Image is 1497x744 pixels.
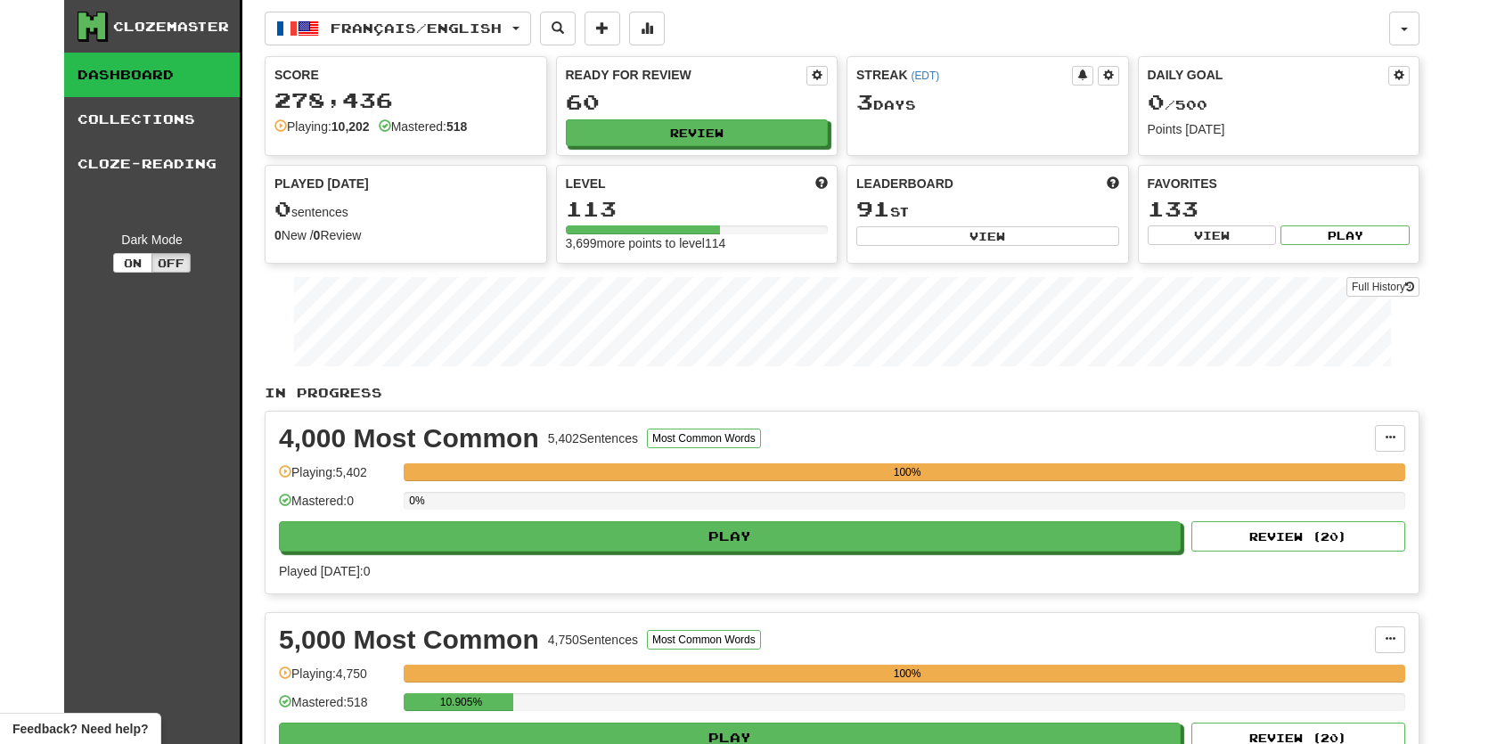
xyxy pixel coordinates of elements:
[1148,97,1207,112] span: / 500
[279,626,539,653] div: 5,000 Most Common
[585,12,620,45] button: Add sentence to collection
[409,665,1405,683] div: 100%
[1346,277,1419,297] a: Full History
[856,198,1119,221] div: st
[566,91,829,113] div: 60
[331,119,370,134] strong: 10,202
[279,463,395,493] div: Playing: 5,402
[314,228,321,242] strong: 0
[113,18,229,36] div: Clozemaster
[265,384,1419,402] p: In Progress
[78,231,226,249] div: Dark Mode
[1148,225,1277,245] button: View
[1148,120,1411,138] div: Points [DATE]
[629,12,665,45] button: More stats
[274,89,537,111] div: 278,436
[274,226,537,244] div: New / Review
[1191,521,1405,552] button: Review (20)
[409,463,1405,481] div: 100%
[856,91,1119,114] div: Day s
[379,118,468,135] div: Mastered:
[274,118,370,135] div: Playing:
[1148,175,1411,192] div: Favorites
[856,66,1072,84] div: Streak
[566,66,807,84] div: Ready for Review
[1148,89,1165,114] span: 0
[279,665,395,694] div: Playing: 4,750
[274,196,291,221] span: 0
[1148,66,1389,86] div: Daily Goal
[279,564,370,578] span: Played [DATE]: 0
[331,20,502,36] span: Français / English
[566,175,606,192] span: Level
[548,429,638,447] div: 5,402 Sentences
[647,630,761,650] button: Most Common Words
[566,119,829,146] button: Review
[12,720,148,738] span: Open feedback widget
[64,97,240,142] a: Collections
[446,119,467,134] strong: 518
[274,175,369,192] span: Played [DATE]
[647,429,761,448] button: Most Common Words
[279,521,1181,552] button: Play
[1148,198,1411,220] div: 133
[113,253,152,273] button: On
[279,425,539,452] div: 4,000 Most Common
[274,228,282,242] strong: 0
[1107,175,1119,192] span: This week in points, UTC
[540,12,576,45] button: Search sentences
[1280,225,1410,245] button: Play
[856,196,890,221] span: 91
[856,175,953,192] span: Leaderboard
[911,69,939,82] a: (EDT)
[548,631,638,649] div: 4,750 Sentences
[566,234,829,252] div: 3,699 more points to level 114
[856,89,873,114] span: 3
[279,492,395,521] div: Mastered: 0
[64,142,240,186] a: Cloze-Reading
[856,226,1119,246] button: View
[64,53,240,97] a: Dashboard
[151,253,191,273] button: Off
[274,198,537,221] div: sentences
[815,175,828,192] span: Score more points to level up
[279,693,395,723] div: Mastered: 518
[265,12,531,45] button: Français/English
[274,66,537,84] div: Score
[409,693,512,711] div: 10.905%
[566,198,829,220] div: 113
